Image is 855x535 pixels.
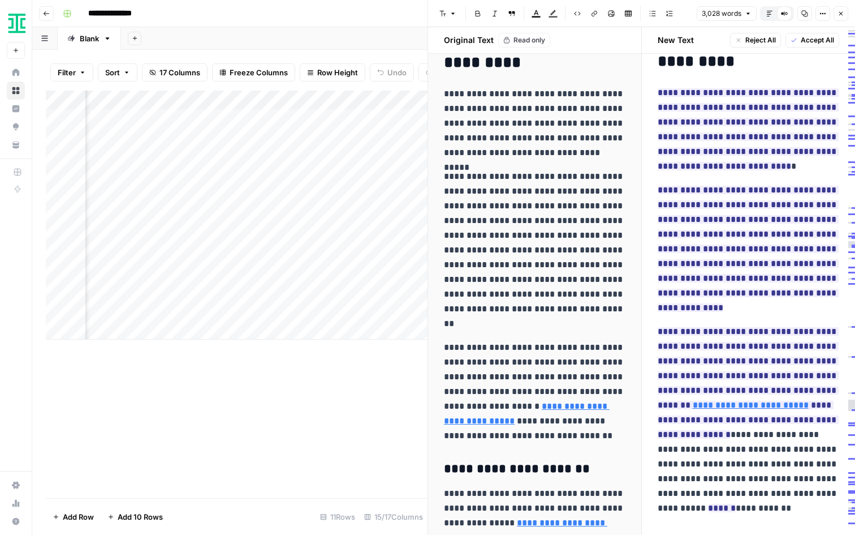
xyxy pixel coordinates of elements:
[316,508,360,526] div: 11 Rows
[785,33,839,48] button: Accept All
[63,511,94,523] span: Add Row
[697,6,757,21] button: 3,028 words
[7,118,25,136] a: Opportunities
[101,508,170,526] button: Add 10 Rows
[7,63,25,82] a: Home
[702,8,741,19] span: 3,028 words
[7,100,25,118] a: Insights
[7,9,25,37] button: Workspace: Ironclad
[142,63,208,82] button: 17 Columns
[80,33,99,44] div: Blank
[513,35,545,45] span: Read only
[7,82,25,100] a: Browse
[801,35,834,45] span: Accept All
[159,67,200,78] span: 17 Columns
[745,35,776,45] span: Reject All
[658,35,694,46] h2: New Text
[7,512,25,530] button: Help + Support
[212,63,295,82] button: Freeze Columns
[98,63,137,82] button: Sort
[730,33,781,48] button: Reject All
[58,67,76,78] span: Filter
[387,67,407,78] span: Undo
[317,67,358,78] span: Row Height
[7,13,27,33] img: Ironclad Logo
[437,35,494,46] h2: Original Text
[50,63,93,82] button: Filter
[370,63,414,82] button: Undo
[230,67,288,78] span: Freeze Columns
[360,508,427,526] div: 15/17 Columns
[118,511,163,523] span: Add 10 Rows
[7,476,25,494] a: Settings
[7,136,25,154] a: Your Data
[46,508,101,526] button: Add Row
[105,67,120,78] span: Sort
[300,63,365,82] button: Row Height
[7,494,25,512] a: Usage
[58,27,121,50] a: Blank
